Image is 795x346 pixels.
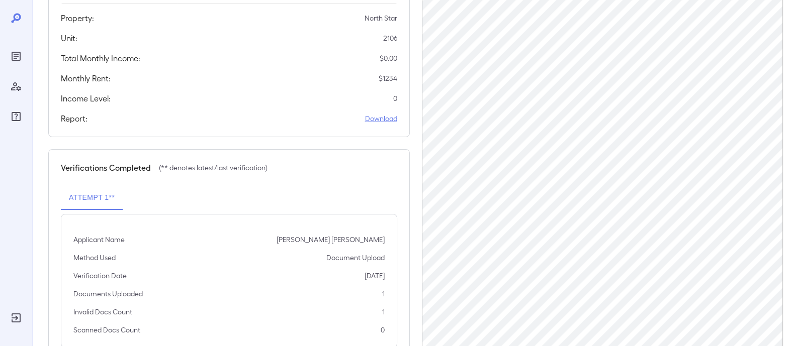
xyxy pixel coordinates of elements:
[61,112,87,125] h5: Report:
[61,12,94,24] h5: Property:
[61,52,140,64] h5: Total Monthly Income:
[61,186,123,210] button: Attempt 1**
[61,32,77,44] h5: Unit:
[73,253,116,263] p: Method Used
[365,271,385,281] p: [DATE]
[8,78,24,94] div: Manage Users
[382,307,385,317] p: 1
[382,289,385,299] p: 1
[159,163,268,173] p: (** denotes latest/last verification)
[8,108,24,125] div: FAQ
[383,33,397,43] p: 2106
[380,53,397,63] p: $ 0.00
[8,310,24,326] div: Log Out
[73,271,127,281] p: Verification Date
[365,113,397,124] a: Download
[326,253,385,263] p: Document Upload
[73,325,140,335] p: Scanned Docs Count
[393,93,397,103] p: 0
[61,162,151,174] h5: Verifications Completed
[73,289,143,299] p: Documents Uploaded
[61,92,111,104] h5: Income Level:
[8,48,24,64] div: Reports
[381,325,385,335] p: 0
[73,307,132,317] p: Invalid Docs Count
[365,13,397,23] p: North Star
[73,235,125,245] p: Applicant Name
[379,73,397,83] p: $ 1234
[61,72,111,84] h5: Monthly Rent:
[277,235,385,245] p: [PERSON_NAME] [PERSON_NAME]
